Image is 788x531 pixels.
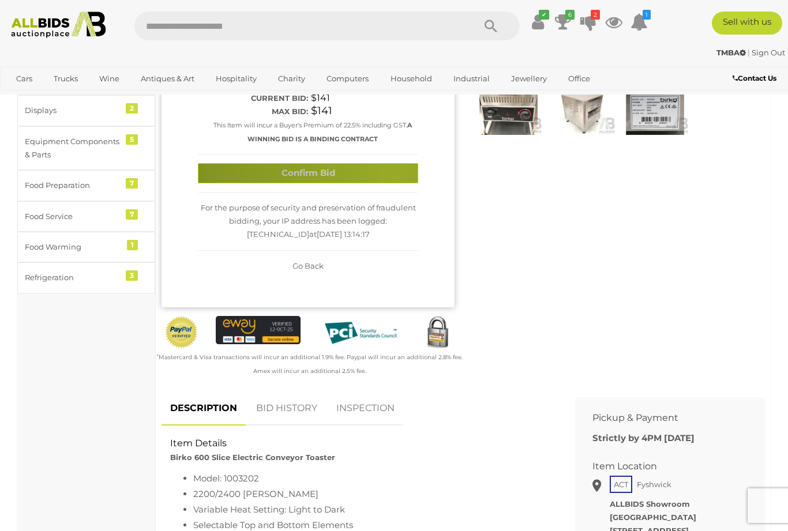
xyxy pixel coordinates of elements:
h2: Item Details [170,438,549,449]
small: Mastercard & Visa transactions will incur an additional 1.9% fee. Paypal will incur an additional... [157,353,463,374]
a: Food Preparation 7 [17,170,155,201]
i: 6 [565,10,575,20]
div: For the purpose of security and preservation of fraudulent bidding, your IP address has been logg... [198,193,418,251]
span: | [748,48,750,57]
b: A WINNING BID IS A BINDING CONTRACT [247,121,412,142]
a: Food Warming 1 [17,232,155,262]
div: 7 [126,209,138,220]
img: eWAY Payment Gateway [216,316,301,344]
span: Go Back [292,261,324,270]
a: Sports [9,88,47,107]
div: Max bid: [198,105,308,118]
div: Food Preparation [25,179,120,192]
a: Equipment Components & Parts 5 [17,126,155,171]
a: [GEOGRAPHIC_DATA] [54,88,151,107]
a: Charity [271,69,313,88]
img: Birko 600 Slice Electric Conveyor Toaster [548,91,616,134]
img: Birko 600 Slice Electric Conveyor Toaster [475,91,542,134]
a: Trucks [46,69,85,88]
li: Variable Heat Setting: Light to Dark [193,502,549,517]
div: 7 [126,178,138,189]
a: Cars [9,69,40,88]
strong: Birko 600 Slice Electric Conveyor Toaster [170,453,335,462]
li: 2200/2400 [PERSON_NAME] [193,486,549,502]
strong: ALLBIDS Showroom [GEOGRAPHIC_DATA] [610,499,696,522]
img: Official PayPal Seal [164,316,198,349]
a: TMBA [716,48,748,57]
strong: TMBA [716,48,746,57]
b: Contact Us [733,74,776,82]
div: Current bid: [198,92,308,105]
div: Displays [25,104,120,117]
span: [TECHNICAL_ID] [247,229,309,239]
img: Allbids.com.au [6,12,111,38]
div: Refrigeration [25,271,120,284]
a: 6 [554,12,572,32]
img: PCI DSS compliant [318,316,403,350]
span: Fyshwick [634,477,674,492]
div: 2 [126,103,138,114]
span: [DATE] 13:14:17 [317,229,370,239]
a: Displays 2 [17,95,155,126]
img: Birko 600 Slice Electric Conveyor Toaster [621,91,689,134]
span: $141 [311,104,332,117]
b: Strictly by 4PM [DATE] [592,432,695,443]
a: Jewellery [504,69,554,88]
li: Model: 1003202 [193,470,549,486]
a: Computers [319,69,376,88]
span: $141 [311,92,330,103]
a: 1 [631,12,648,32]
a: Office [561,69,598,88]
button: Search [462,12,520,40]
a: ✔ [529,12,546,32]
a: Food Service 7 [17,201,155,232]
i: ✔ [539,10,549,20]
small: This Item will incur a Buyer's Premium of 22.5% including GST. [213,121,412,142]
a: Wine [92,69,127,88]
i: 1 [643,10,651,20]
h2: Item Location [592,461,730,472]
a: Hospitality [208,69,264,88]
a: INSPECTION [328,391,403,425]
div: Food Service [25,210,120,223]
a: DESCRIPTION [162,391,246,425]
h2: Pickup & Payment [592,413,730,423]
a: Industrial [446,69,497,88]
a: Contact Us [733,72,779,85]
a: Sign Out [752,48,785,57]
button: Confirm Bid [198,163,418,183]
span: ACT [610,476,632,493]
div: 1 [127,240,138,250]
div: 5 [126,134,138,145]
a: BID HISTORY [247,391,326,425]
img: Secured by Rapid SSL [421,316,455,350]
a: Antiques & Art [133,69,202,88]
div: 3 [126,270,138,281]
a: 2 [580,12,597,32]
div: Equipment Components & Parts [25,135,120,162]
div: Food Warming [25,240,120,254]
a: Refrigeration 3 [17,262,155,293]
a: Household [383,69,440,88]
a: Sell with us [712,12,782,35]
i: 2 [591,10,600,20]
